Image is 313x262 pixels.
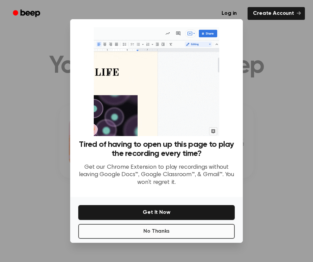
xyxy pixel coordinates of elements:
a: Log in [215,6,244,21]
button: Get It Now [78,205,235,220]
p: Get our Chrome Extension to play recordings without leaving Google Docs™, Google Classroom™, & Gm... [78,164,235,187]
a: Beep [8,7,46,20]
button: No Thanks [78,224,235,239]
img: Beep extension in action [94,27,219,136]
h3: Tired of having to open up this page to play the recording every time? [78,140,235,158]
a: Create Account [248,7,305,20]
